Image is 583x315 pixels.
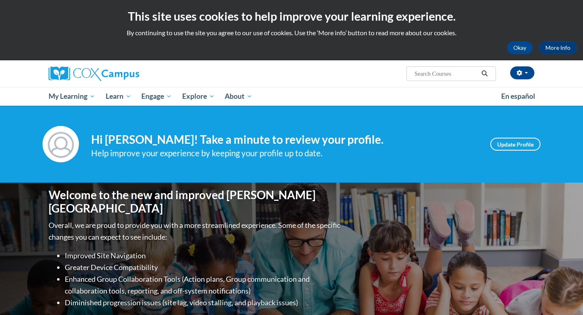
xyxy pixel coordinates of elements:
[501,92,535,100] span: En español
[36,87,547,106] div: Main menu
[136,87,177,106] a: Engage
[65,250,342,262] li: Improved Site Navigation
[65,262,342,273] li: Greater Device Compatibility
[490,138,540,151] a: Update Profile
[65,273,342,297] li: Enhanced Group Collaboration Tools (Action plans, Group communication and collaboration tools, re...
[49,66,202,81] a: Cox Campus
[6,28,577,37] p: By continuing to use the site you agree to our use of cookies. Use the ‘More info’ button to read...
[91,133,478,147] h4: Hi [PERSON_NAME]! Take a minute to review your profile.
[6,8,577,24] h2: This site uses cookies to help improve your learning experience.
[510,66,534,79] button: Account Settings
[507,41,533,54] button: Okay
[182,92,215,101] span: Explore
[100,87,136,106] a: Learn
[225,92,252,101] span: About
[479,69,491,79] button: Search
[49,219,342,243] p: Overall, we are proud to provide you with a more streamlined experience. Some of the specific cha...
[43,87,100,106] a: My Learning
[49,188,342,215] h1: Welcome to the new and improved [PERSON_NAME][GEOGRAPHIC_DATA]
[43,126,79,162] img: Profile Image
[65,297,342,309] li: Diminished progression issues (site lag, video stalling, and playback issues)
[177,87,220,106] a: Explore
[91,147,478,160] div: Help improve your experience by keeping your profile up to date.
[49,66,139,81] img: Cox Campus
[106,92,131,101] span: Learn
[220,87,258,106] a: About
[141,92,172,101] span: Engage
[496,88,540,105] a: En español
[414,69,479,79] input: Search Courses
[539,41,577,54] a: More Info
[49,92,95,101] span: My Learning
